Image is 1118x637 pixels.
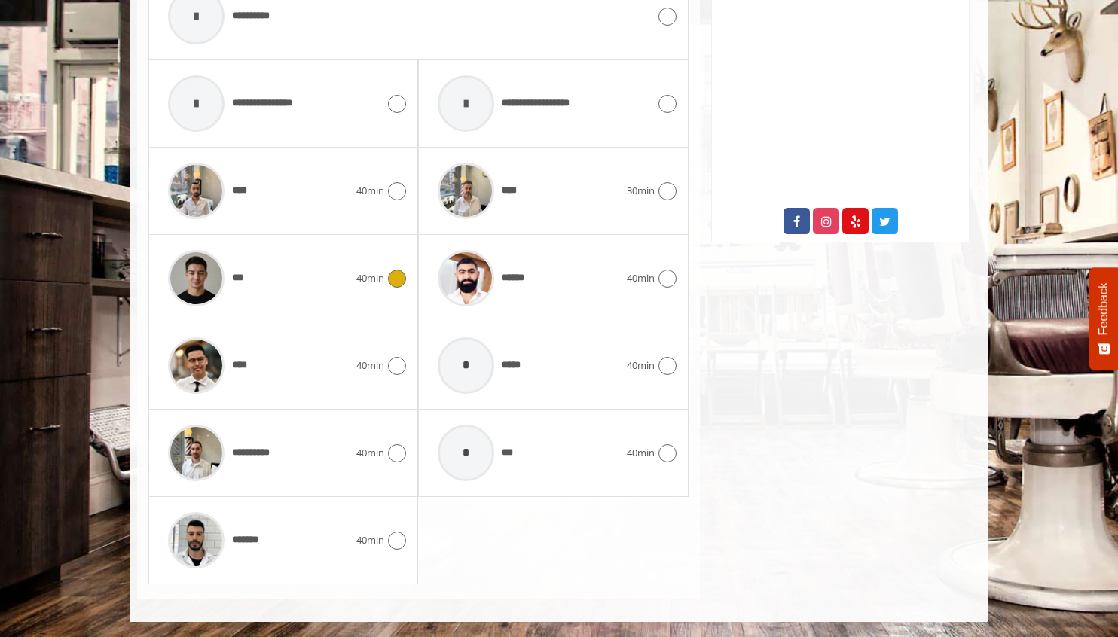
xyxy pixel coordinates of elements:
[356,270,384,286] span: 40min
[356,445,384,461] span: 40min
[627,358,655,373] span: 40min
[356,183,384,199] span: 40min
[356,532,384,548] span: 40min
[1097,282,1110,335] span: Feedback
[627,445,655,461] span: 40min
[627,183,655,199] span: 30min
[356,358,384,373] span: 40min
[1089,267,1118,370] button: Feedback - Show survey
[627,270,655,286] span: 40min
